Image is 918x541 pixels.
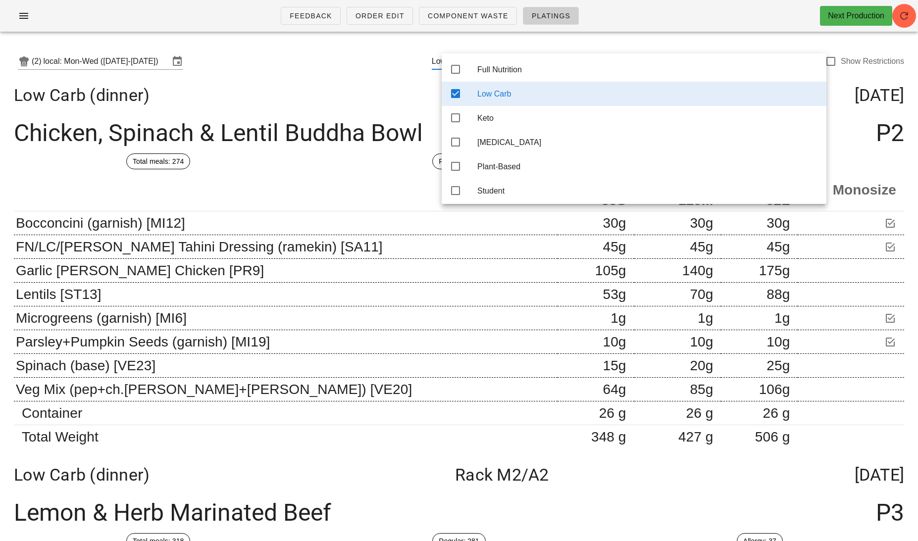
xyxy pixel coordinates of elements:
td: Total Weight [14,425,558,449]
span: 1g [774,310,790,326]
span: Order Edit [355,12,405,20]
span: 45g [766,239,790,254]
span: 30g [603,215,626,231]
th: Monosize [798,169,904,211]
div: (2) [32,56,44,66]
span: Platings [531,12,570,20]
td: Container [14,401,558,425]
span: 105g [595,263,626,278]
span: 53g [603,287,626,302]
td: 506 g [721,425,798,449]
span: 106g [759,382,790,397]
span: Feedback [289,12,332,20]
span: 10g [766,334,790,349]
td: Bocconcini (garnish) [MI12] [14,211,558,235]
td: FN/LC/[PERSON_NAME] Tahini Dressing (ramekin) [SA11] [14,235,558,259]
a: Order Edit [347,7,413,25]
span: 10g [690,334,713,349]
span: P3 [876,500,904,525]
span: 45g [690,239,713,254]
div: [MEDICAL_DATA] [477,138,818,147]
td: Spinach (base) [VE23] [14,354,558,378]
span: 175g [759,263,790,278]
span: 25g [766,358,790,373]
td: Parsley+Pumpkin Seeds (garnish) [MI19] [14,330,558,354]
span: Regular: 259 [439,154,479,169]
span: Total meals: 274 [133,154,184,169]
span: /A2 [521,465,549,485]
div: Low Carb (dinner) Rack M2 [DATE] [6,457,912,492]
div: Low Carb [432,53,825,69]
div: Chicken, Spinach & Lentil Buddha Bowl [6,113,912,153]
div: Lemon & Herb Marinated Beef [6,492,912,533]
td: Microgreens (garnish) [MI6] [14,306,558,330]
a: Component Waste [419,7,517,25]
span: 15g [603,358,626,373]
div: Low Carb [477,89,818,98]
span: 30g [690,215,713,231]
td: 348 g [558,425,634,449]
span: 10g [603,334,626,349]
div: Student [477,186,818,196]
a: Platings [523,7,579,25]
span: 1g [611,310,626,326]
td: Garlic [PERSON_NAME] Chicken [PR9] [14,259,558,283]
span: 85g [690,382,713,397]
div: Full Nutrition [477,65,818,74]
div: Low Carb [432,57,465,66]
td: 26 g [721,401,798,425]
span: 1g [698,310,713,326]
div: Next Production [828,10,884,22]
span: 70g [690,287,713,302]
span: 140g [682,263,714,278]
span: 45g [603,239,626,254]
td: 26 g [634,401,721,425]
td: Veg Mix (pep+ch.[PERSON_NAME]+[PERSON_NAME]) [VE20] [14,378,558,401]
div: Plant-Based [477,162,818,171]
span: 20g [690,358,713,373]
td: Lentils [ST13] [14,283,558,306]
label: Show Restrictions [841,56,904,66]
td: 427 g [634,425,721,449]
a: Feedback [281,7,341,25]
span: P2 [876,121,904,146]
div: Keto [477,113,818,123]
span: 30g [766,215,790,231]
td: 26 g [558,401,634,425]
span: 88g [766,287,790,302]
span: 64g [603,382,626,397]
span: Component Waste [427,12,509,20]
div: Low Carb (dinner) Rack M1 [DATE] [6,77,912,113]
